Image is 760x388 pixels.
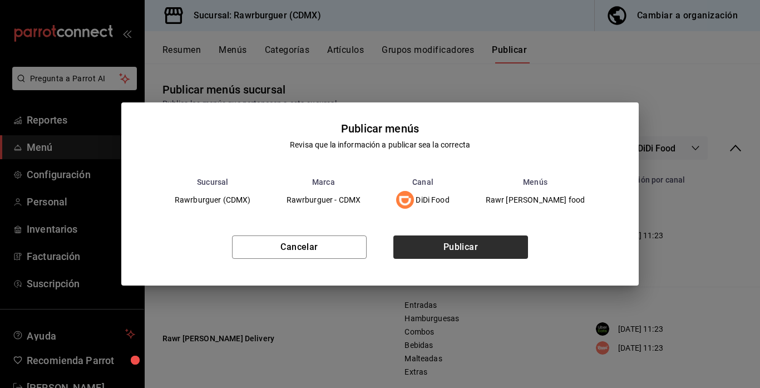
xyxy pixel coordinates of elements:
th: Marca [269,178,379,186]
th: Canal [378,178,467,186]
th: Menús [467,178,603,186]
span: Rawr [PERSON_NAME] food [486,196,585,204]
div: DiDi Food [396,191,450,209]
td: Rawrburguer (CDMX) [157,186,269,213]
button: Publicar [393,235,528,259]
td: Rawrburguer - CDMX [269,186,379,213]
div: Revisa que la información a publicar sea la correcta [290,139,470,151]
button: Cancelar [232,235,367,259]
th: Sucursal [157,178,269,186]
div: Publicar menús [341,120,419,137]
